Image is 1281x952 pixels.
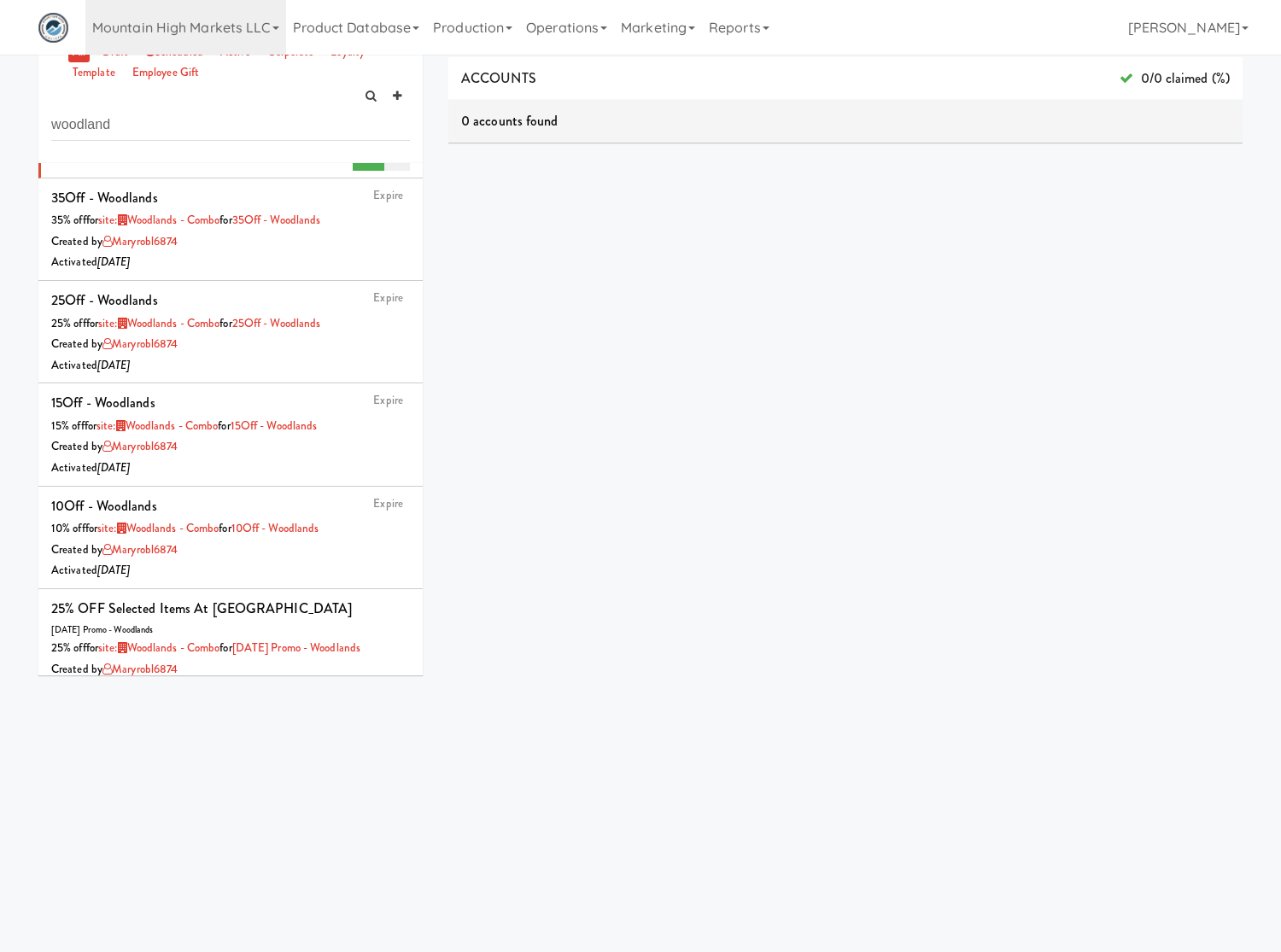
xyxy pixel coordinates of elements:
[232,640,360,656] a: [DATE] Promo - Woodlands
[86,640,220,656] span: for
[51,254,131,270] span: Activated
[231,520,319,536] a: 10Off - Woodlands
[85,520,219,536] span: for
[51,438,178,454] span: Created by
[38,487,423,589] li: Expire10Off - Woodlands10% offforsite:Woodlands - Combofor10Off - WoodlandsCreated bymaryrobl6874...
[102,661,178,677] a: maryrobl6874
[102,233,178,249] a: maryrobl6874
[219,640,360,656] span: for
[98,640,219,656] a: site:Woodlands - Combo
[38,13,68,43] img: Micromart
[51,562,131,578] span: Activated
[231,418,318,434] a: 15Off - Woodlands
[51,518,410,540] div: 10% off
[51,109,410,141] input: Search vouchers
[51,390,155,416] div: 15Off - Woodlands
[51,622,410,639] div: [DATE] Promo - Woodlands
[102,541,178,558] a: maryrobl6874
[51,313,410,335] div: 25% off
[373,289,403,306] a: Expire
[51,185,158,211] div: 35Off - Woodlands
[232,315,321,331] a: 25Off - Woodlands
[128,62,203,84] a: employee gift
[38,589,423,709] li: 25% OFF Selected Items at [GEOGRAPHIC_DATA][DATE] Promo - Woodlands25% offforsite:Woodlands - Com...
[86,212,220,228] span: for
[373,392,403,408] a: Expire
[51,661,178,677] span: Created by
[51,494,157,519] div: 10Off - Woodlands
[68,62,120,84] a: template
[51,596,352,622] div: 25% OFF Selected Items at [GEOGRAPHIC_DATA]
[98,315,219,331] a: site:Woodlands - Combo
[51,459,131,476] span: Activated
[219,315,320,331] span: for
[51,357,131,373] span: Activated
[51,638,410,659] div: 25% off
[102,336,178,352] a: maryrobl6874
[461,68,536,88] span: ACCOUNTS
[38,178,423,281] li: Expire35Off - Woodlands35% offforsite:Woodlands - Combofor35Off - WoodlandsCreated bymaryrobl6874...
[51,233,178,249] span: Created by
[219,212,320,228] span: for
[373,187,403,203] a: Expire
[97,520,219,536] a: site:Woodlands - Combo
[85,418,219,434] span: for
[51,336,178,352] span: Created by
[219,520,319,536] span: for
[448,100,1243,143] div: 0 accounts found
[97,254,131,270] i: [DATE]
[97,562,131,578] i: [DATE]
[97,357,131,373] i: [DATE]
[1120,66,1230,91] span: 0/0 claimed (%)
[97,459,131,476] i: [DATE]
[232,212,321,228] a: 35Off - Woodlands
[97,418,218,434] a: site:Woodlands - Combo
[218,418,317,434] span: for
[51,288,158,313] div: 25Off - Woodlands
[86,315,220,331] span: for
[98,212,219,228] a: site:Woodlands - Combo
[38,281,423,383] li: Expire25Off - Woodlands25% offforsite:Woodlands - Combofor25Off - WoodlandsCreated bymaryrobl6874...
[102,438,178,454] a: maryrobl6874
[51,541,178,558] span: Created by
[51,416,410,437] div: 15% off
[38,383,423,486] li: Expire15Off - Woodlands15% offforsite:Woodlands - Combofor15Off - WoodlandsCreated bymaryrobl6874...
[51,210,410,231] div: 35% off
[373,495,403,511] a: Expire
